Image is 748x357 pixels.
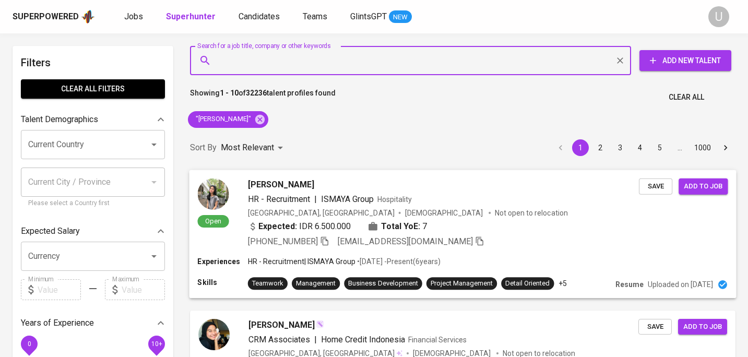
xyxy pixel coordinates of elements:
[350,11,387,21] span: GlintsGPT
[381,220,420,232] b: Total YoE:
[683,321,722,333] span: Add to job
[21,109,165,130] div: Talent Demographics
[338,236,473,246] span: [EMAIL_ADDRESS][DOMAIN_NAME]
[166,11,216,21] b: Superhunter
[239,11,280,21] span: Candidates
[147,137,161,152] button: Open
[691,139,714,156] button: Go to page 1000
[27,340,31,348] span: 0
[321,335,405,344] span: Home Credit Indonesia
[124,11,143,21] span: Jobs
[197,178,229,209] img: d07bf2a2ea9c1b9405cdfab672cc401b.jpeg
[220,89,239,97] b: 1 - 10
[355,256,440,267] p: • [DATE] - Present ( 6 years )
[664,88,708,107] button: Clear All
[648,279,713,290] p: Uploaded on [DATE]
[495,207,567,218] p: Not open to relocation
[190,141,217,154] p: Sort By
[166,10,218,23] a: Superhunter
[559,278,567,289] p: +5
[669,91,704,104] span: Clear All
[422,220,427,232] span: 7
[248,256,356,267] p: HR - Recruitment | ISMAYA Group
[252,278,283,288] div: Teamwork
[303,10,329,23] a: Teams
[81,9,95,25] img: app logo
[678,319,727,335] button: Add to job
[246,89,267,97] b: 32236
[258,220,297,232] b: Expected:
[648,54,723,67] span: Add New Talent
[613,53,627,68] button: Clear
[21,54,165,71] h6: Filters
[639,50,731,71] button: Add New Talent
[151,340,162,348] span: 10+
[221,138,287,158] div: Most Relevant
[221,141,274,154] p: Most Relevant
[197,277,247,288] p: Skills
[615,279,644,290] p: Resume
[198,319,230,350] img: a93104e42463e91463ec7d22587c822f.jpg
[248,194,310,204] span: HR - Recruitment
[21,221,165,242] div: Expected Salary
[639,178,672,194] button: Save
[21,79,165,99] button: Clear All filters
[408,336,467,344] span: Financial Services
[644,180,667,192] span: Save
[248,319,315,331] span: [PERSON_NAME]
[147,249,161,264] button: Open
[13,11,79,23] div: Superpowered
[638,319,672,335] button: Save
[377,195,412,203] span: Hospitality
[28,198,158,209] p: Please select a Country first
[679,178,728,194] button: Add to job
[21,113,98,126] p: Talent Demographics
[38,279,81,300] input: Value
[303,11,327,21] span: Teams
[122,279,165,300] input: Value
[551,139,735,156] nav: pagination navigation
[592,139,609,156] button: Go to page 2
[505,278,550,288] div: Detail Oriented
[350,10,412,23] a: GlintsGPT NEW
[190,170,735,298] a: Open[PERSON_NAME]HR - Recruitment|ISMAYA GroupHospitality[GEOGRAPHIC_DATA], [GEOGRAPHIC_DATA][DEM...
[632,139,648,156] button: Go to page 4
[708,6,729,27] div: U
[248,207,395,218] div: [GEOGRAPHIC_DATA], [GEOGRAPHIC_DATA]
[684,180,722,192] span: Add to job
[21,225,80,237] p: Expected Salary
[296,278,336,288] div: Management
[314,334,317,346] span: |
[671,142,688,153] div: …
[612,139,628,156] button: Go to page 3
[124,10,145,23] a: Jobs
[405,207,484,218] span: [DEMOGRAPHIC_DATA]
[431,278,493,288] div: Project Management
[389,12,412,22] span: NEW
[248,220,351,232] div: IDR 6.500.000
[348,278,418,288] div: Business Development
[644,321,667,333] span: Save
[29,82,157,96] span: Clear All filters
[197,256,247,267] p: Experiences
[188,114,257,124] span: "[PERSON_NAME]"
[316,320,324,328] img: magic_wand.svg
[314,193,317,205] span: |
[21,317,94,329] p: Years of Experience
[13,9,95,25] a: Superpoweredapp logo
[248,236,318,246] span: [PHONE_NUMBER]
[248,178,314,191] span: [PERSON_NAME]
[651,139,668,156] button: Go to page 5
[201,216,225,225] span: Open
[248,335,310,344] span: CRM Associates
[188,111,268,128] div: "[PERSON_NAME]"
[321,194,374,204] span: ISMAYA Group
[572,139,589,156] button: page 1
[239,10,282,23] a: Candidates
[717,139,734,156] button: Go to next page
[21,313,165,334] div: Years of Experience
[190,88,336,107] p: Showing of talent profiles found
